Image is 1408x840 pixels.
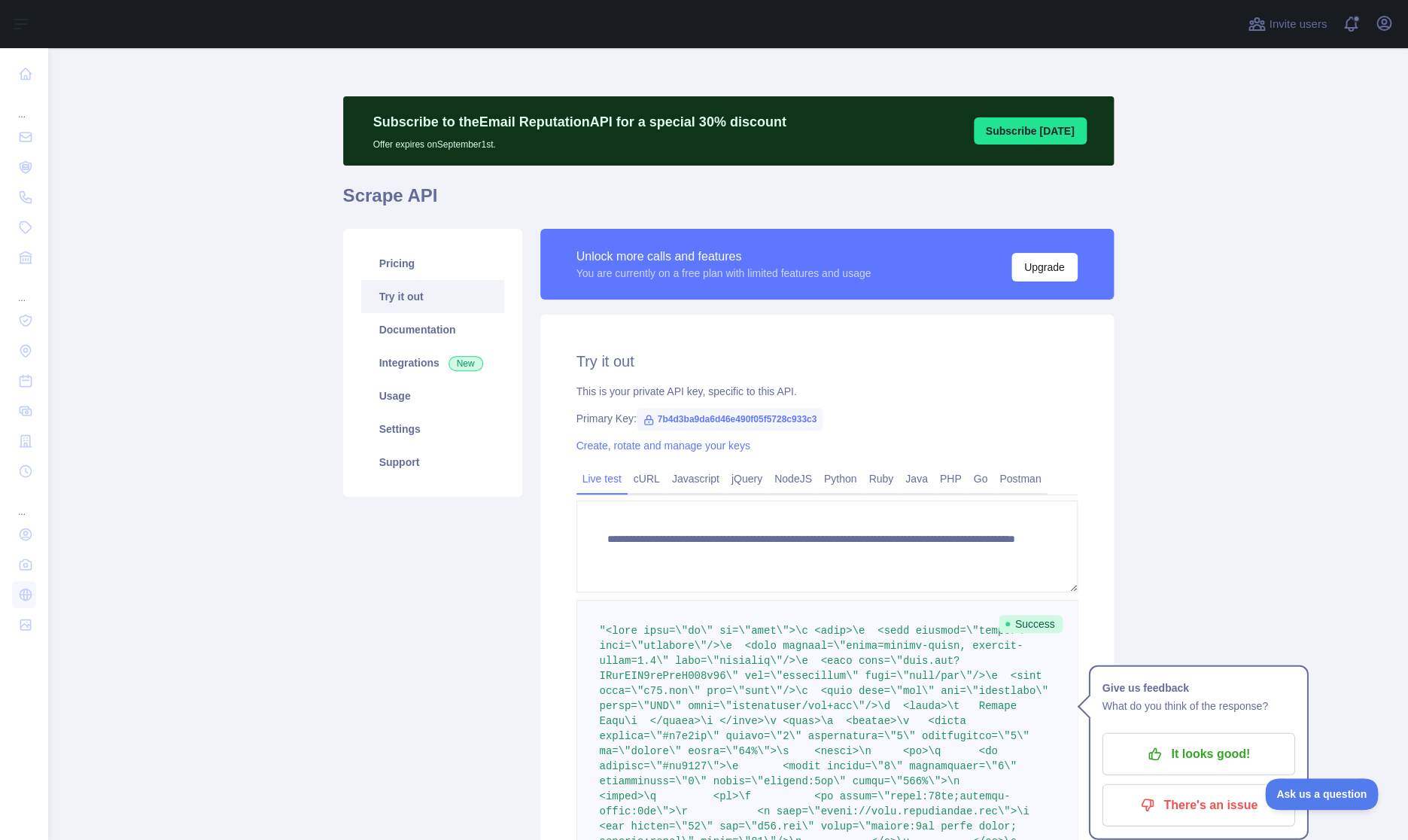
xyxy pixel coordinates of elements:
[361,412,504,446] a: Settings
[361,379,504,412] a: Usage
[576,467,628,491] a: Live test
[361,280,504,313] a: Try it out
[934,467,968,491] a: PHP
[725,467,768,491] a: jQuery
[576,351,1078,372] h2: Try it out
[449,356,483,371] span: New
[637,408,823,431] span: 7b4d3ba9da6d46e490f05f5728c933c3
[999,615,1063,633] span: Success
[628,467,666,491] a: cURL
[361,247,504,280] a: Pricing
[1102,679,1295,697] h1: Give us feedback
[361,313,504,346] a: Documentation
[974,117,1087,145] button: Subscribe [DATE]
[576,440,750,452] a: Create, rotate and manage your keys
[576,384,1078,399] div: This is your private API key, specific to this API.
[373,111,786,132] p: Subscribe to the Email Reputation API for a special 30 % discount
[993,467,1047,491] a: Postman
[967,467,993,491] a: Go
[818,467,863,491] a: Python
[361,446,504,479] a: Support
[12,274,36,304] div: ...
[1011,253,1078,282] button: Upgrade
[666,467,725,491] a: Javascript
[899,467,934,491] a: Java
[1245,12,1330,36] button: Invite users
[343,184,1114,220] h1: Scrape API
[576,266,871,281] div: You are currently on a free plan with limited features and usage
[576,248,871,266] div: Unlock more calls and features
[12,488,36,518] div: ...
[576,411,1078,426] div: Primary Key:
[1102,697,1295,715] p: What do you think of the response?
[12,90,36,120] div: ...
[1269,16,1327,33] span: Invite users
[768,467,818,491] a: NodeJS
[1265,778,1378,810] iframe: Toggle Customer Support
[361,346,504,379] a: Integrations New
[373,132,786,151] p: Offer expires on September 1st.
[862,467,899,491] a: Ruby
